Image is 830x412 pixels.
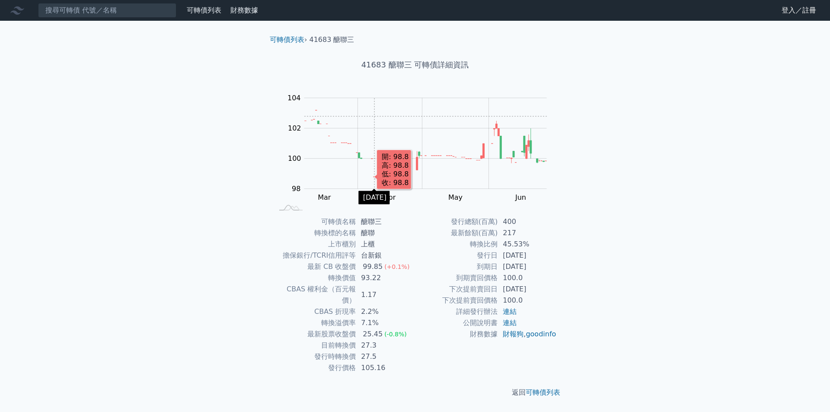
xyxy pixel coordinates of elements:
[415,284,498,295] td: 下次提前賣回日
[356,317,415,329] td: 7.1%
[498,227,557,239] td: 217
[270,35,304,44] a: 可轉債列表
[448,193,463,201] tspan: May
[292,185,300,193] tspan: 98
[356,306,415,317] td: 2.2%
[415,272,498,284] td: 到期賣回價格
[288,154,301,163] tspan: 100
[415,317,498,329] td: 公開說明書
[273,351,356,362] td: 發行時轉換價
[356,250,415,261] td: 台新銀
[273,250,356,261] td: 擔保銀行/TCRI信用評等
[503,319,517,327] a: 連結
[356,216,415,227] td: 醣聯三
[498,329,557,340] td: ,
[384,331,407,338] span: (-0.8%)
[356,272,415,284] td: 93.22
[498,239,557,250] td: 45.53%
[775,3,823,17] a: 登入／註冊
[273,216,356,227] td: 可轉債名稱
[273,284,356,306] td: CBAS 權利金（百元報價）
[356,362,415,374] td: 105.16
[361,261,384,272] div: 99.85
[263,387,567,398] p: 返回
[526,330,556,338] a: goodinfo
[498,284,557,295] td: [DATE]
[384,193,396,201] tspan: Apr
[230,6,258,14] a: 財務數據
[415,216,498,227] td: 發行總額(百萬)
[287,94,301,102] tspan: 104
[273,317,356,329] td: 轉換溢價率
[356,227,415,239] td: 醣聯
[310,35,354,45] li: 41683 醣聯三
[361,329,384,340] div: 25.45
[498,261,557,272] td: [DATE]
[318,193,331,201] tspan: Mar
[356,351,415,362] td: 27.5
[384,263,409,270] span: (+0.1%)
[263,59,567,71] h1: 41683 醣聯三 可轉債詳細資訊
[273,306,356,317] td: CBAS 折現率
[273,239,356,250] td: 上市櫃別
[515,193,526,201] tspan: Jun
[415,329,498,340] td: 財務數據
[283,94,560,201] g: Chart
[273,329,356,340] td: 最新股票收盤價
[498,250,557,261] td: [DATE]
[415,227,498,239] td: 最新餘額(百萬)
[503,330,524,338] a: 財報狗
[273,272,356,284] td: 轉換價值
[415,306,498,317] td: 詳細發行辦法
[498,272,557,284] td: 100.0
[415,261,498,272] td: 到期日
[415,295,498,306] td: 下次提前賣回價格
[273,261,356,272] td: 最新 CB 收盤價
[356,340,415,351] td: 27.3
[356,284,415,306] td: 1.17
[38,3,176,18] input: 搜尋可轉債 代號／名稱
[415,239,498,250] td: 轉換比例
[356,239,415,250] td: 上櫃
[498,295,557,306] td: 100.0
[526,388,560,396] a: 可轉債列表
[503,307,517,316] a: 連結
[415,250,498,261] td: 發行日
[187,6,221,14] a: 可轉債列表
[273,362,356,374] td: 發行價格
[498,216,557,227] td: 400
[273,340,356,351] td: 目前轉換價
[270,35,307,45] li: ›
[273,227,356,239] td: 轉換標的名稱
[288,124,301,132] tspan: 102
